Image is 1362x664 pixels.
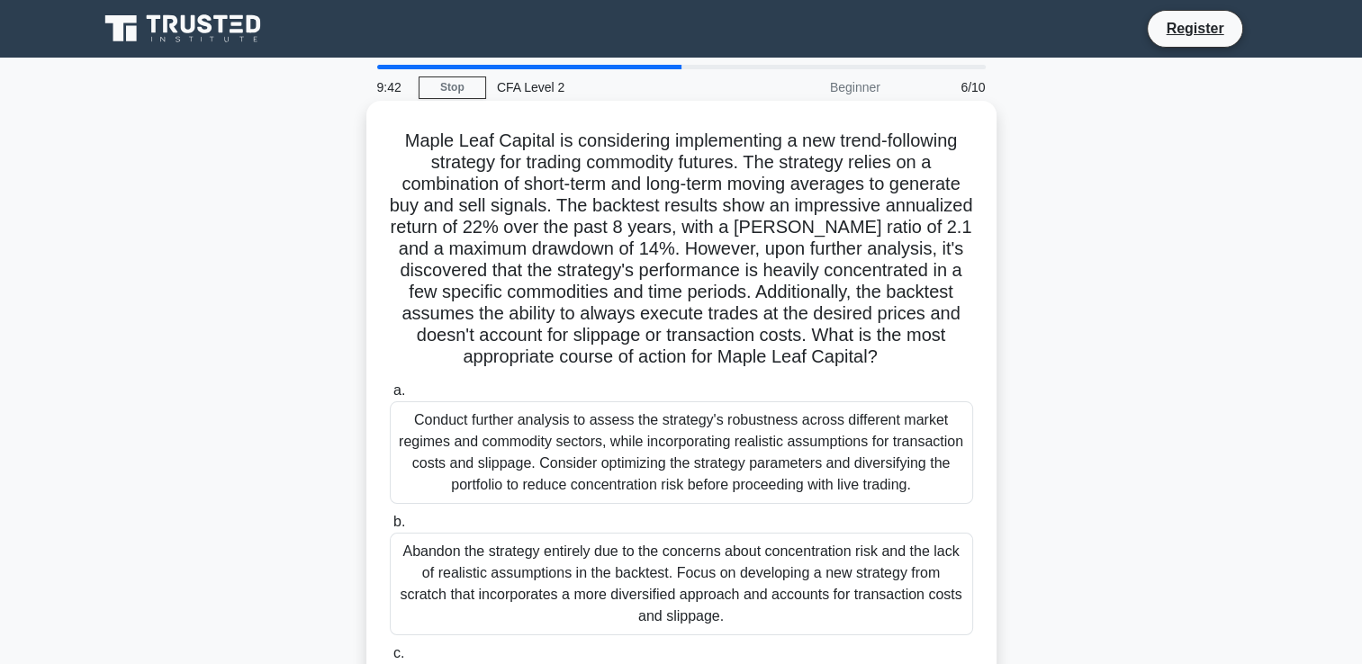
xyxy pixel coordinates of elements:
[393,514,405,529] span: b.
[486,69,734,105] div: CFA Level 2
[390,401,973,504] div: Conduct further analysis to assess the strategy's robustness across different market regimes and ...
[393,382,405,398] span: a.
[891,69,997,105] div: 6/10
[393,645,404,660] span: c.
[419,76,486,99] a: Stop
[366,69,419,105] div: 9:42
[388,130,975,369] h5: Maple Leaf Capital is considering implementing a new trend-following strategy for trading commodi...
[734,69,891,105] div: Beginner
[390,533,973,635] div: Abandon the strategy entirely due to the concerns about concentration risk and the lack of realis...
[1155,17,1234,40] a: Register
